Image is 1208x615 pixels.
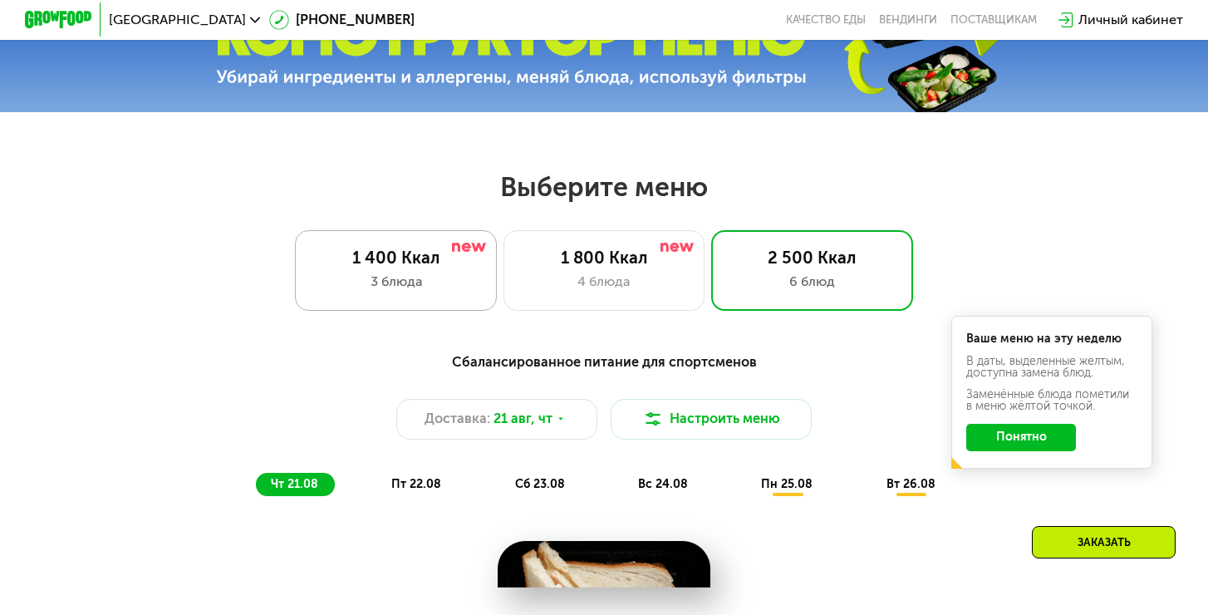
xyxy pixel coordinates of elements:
a: [PHONE_NUMBER] [269,10,415,30]
div: Сбалансированное питание для спортсменов [107,352,1101,372]
div: Заказать [1032,526,1176,558]
span: пт 22.08 [391,477,441,491]
button: Понятно [966,424,1076,450]
span: 21 авг, чт [494,409,552,429]
span: сб 23.08 [515,477,565,491]
a: Вендинги [879,13,937,27]
button: Настроить меню [611,399,812,439]
div: Личный кабинет [1078,10,1183,30]
div: поставщикам [950,13,1037,27]
a: Качество еды [786,13,866,27]
div: 6 блюд [729,272,895,292]
div: 1 400 Ккал [313,248,479,268]
div: 1 800 Ккал [521,248,687,268]
span: Доставка: [425,409,490,429]
div: Заменённые блюда пометили в меню жёлтой точкой. [966,389,1137,412]
div: 2 500 Ккал [729,248,895,268]
span: пн 25.08 [761,477,813,491]
span: [GEOGRAPHIC_DATA] [109,13,246,27]
span: вс 24.08 [638,477,688,491]
span: вт 26.08 [886,477,935,491]
span: чт 21.08 [271,477,318,491]
div: 3 блюда [313,272,479,292]
div: Ваше меню на эту неделю [966,333,1137,345]
div: В даты, выделенные желтым, доступна замена блюд. [966,356,1137,379]
div: 4 блюда [521,272,687,292]
h2: Выберите меню [54,170,1155,204]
